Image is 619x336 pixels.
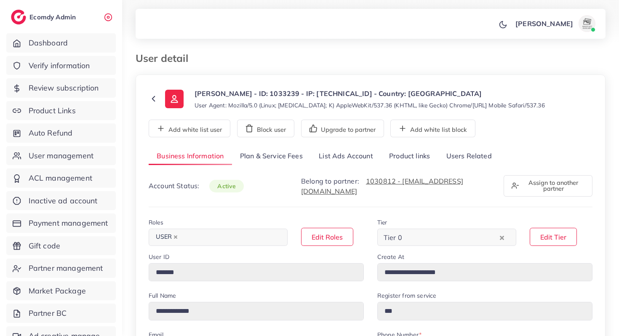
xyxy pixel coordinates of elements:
[311,147,381,165] a: List Ads Account
[6,213,116,233] a: Payment management
[149,181,244,191] p: Account Status:
[6,281,116,301] a: Market Package
[29,285,86,296] span: Market Package
[6,304,116,323] a: Partner BC
[149,229,288,246] div: Search for option
[579,15,595,32] img: avatar
[6,123,116,143] a: Auto Refund
[301,228,353,246] button: Edit Roles
[504,175,592,197] button: Assign to another partner
[29,128,73,139] span: Auto Refund
[136,52,195,64] h3: User detail
[152,231,181,243] span: USER
[6,56,116,75] a: Verify information
[530,228,577,246] button: Edit Tier
[301,177,463,195] a: 1030812 - [EMAIL_ADDRESS][DOMAIN_NAME]
[29,60,90,71] span: Verify information
[29,13,78,21] h2: Ecomdy Admin
[377,229,516,246] div: Search for option
[381,147,438,165] a: Product links
[11,10,78,24] a: logoEcomdy Admin
[195,101,545,109] small: User Agent: Mozilla/5.0 (Linux; [MEDICAL_DATA]; K) AppleWebKit/537.36 (KHTML, like Gecko) Chrome/...
[29,37,68,48] span: Dashboard
[6,33,116,53] a: Dashboard
[377,253,404,261] label: Create At
[29,195,98,206] span: Inactive ad account
[6,236,116,256] a: Gift code
[149,253,169,261] label: User ID
[515,19,573,29] p: [PERSON_NAME]
[6,259,116,278] a: Partner management
[149,147,232,165] a: Business Information
[6,146,116,165] a: User management
[438,147,499,165] a: Users Related
[390,120,475,137] button: Add white list block
[173,235,178,239] button: Deselect USER
[29,308,67,319] span: Partner BC
[6,78,116,98] a: Review subscription
[29,263,103,274] span: Partner management
[500,232,504,242] button: Clear Selected
[29,83,99,93] span: Review subscription
[11,10,26,24] img: logo
[149,120,230,137] button: Add white list user
[405,231,498,244] input: Search for option
[29,105,76,116] span: Product Links
[209,180,244,192] span: active
[149,291,176,300] label: Full Name
[29,173,92,184] span: ACL management
[301,176,494,196] p: Belong to partner:
[6,101,116,120] a: Product Links
[301,120,384,137] button: Upgrade to partner
[29,218,108,229] span: Payment management
[195,88,545,99] p: [PERSON_NAME] - ID: 1033239 - IP: [TECHNICAL_ID] - Country: [GEOGRAPHIC_DATA]
[182,231,277,244] input: Search for option
[149,218,163,227] label: Roles
[382,231,404,244] span: Tier 0
[377,218,387,227] label: Tier
[29,240,60,251] span: Gift code
[165,90,184,108] img: ic-user-info.36bf1079.svg
[29,150,93,161] span: User management
[237,120,294,137] button: Block user
[6,191,116,211] a: Inactive ad account
[511,15,599,32] a: [PERSON_NAME]avatar
[232,147,311,165] a: Plan & Service Fees
[6,168,116,188] a: ACL management
[377,291,436,300] label: Register from service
